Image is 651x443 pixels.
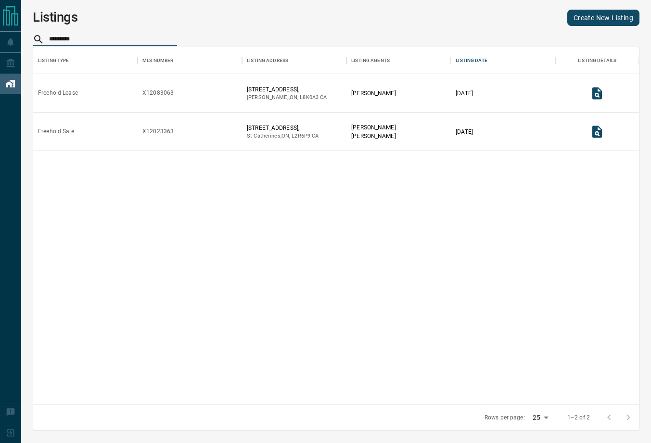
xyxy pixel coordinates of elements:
div: Listing Agents [346,47,451,74]
div: MLS Number [142,47,173,74]
p: [PERSON_NAME] [351,123,396,132]
div: Listing Address [247,47,288,74]
div: MLS Number [138,47,242,74]
span: l2r6p9 [292,133,310,139]
p: [PERSON_NAME] [351,89,396,98]
p: [PERSON_NAME] , ON , CA [247,94,327,101]
div: Freehold Lease [38,89,78,97]
div: Listing Address [242,47,346,74]
div: Freehold Sale [38,127,74,136]
div: X12023363 [142,127,174,136]
p: [STREET_ADDRESS], [247,85,327,94]
div: Listing Details [555,47,639,74]
p: [STREET_ADDRESS], [247,124,319,132]
div: Listing Type [38,47,69,74]
h1: Listings [33,10,78,25]
p: 1–2 of 2 [567,414,590,422]
p: [DATE] [456,89,473,98]
p: St Catherines , ON , CA [247,132,319,140]
button: View Listing Details [587,84,607,103]
div: Listing Type [33,47,138,74]
p: [PERSON_NAME] [351,132,396,140]
div: 25 [529,411,552,425]
a: Create New Listing [567,10,639,26]
p: [DATE] [456,127,473,136]
div: Listing Date [451,47,555,74]
button: View Listing Details [587,122,607,141]
div: Listing Details [578,47,616,74]
p: Rows per page: [485,414,525,422]
div: Listing Date [456,47,487,74]
span: l8k0a3 [300,94,319,101]
div: Listing Agents [351,47,390,74]
div: X12083063 [142,89,174,97]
